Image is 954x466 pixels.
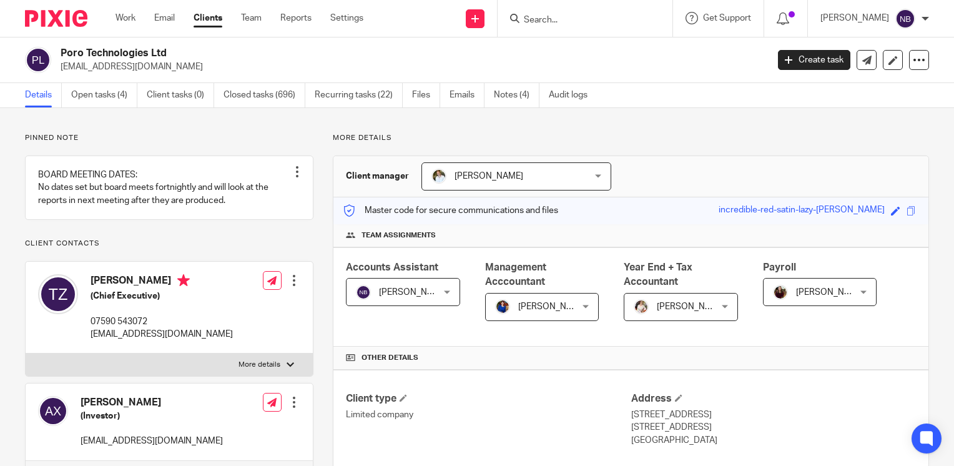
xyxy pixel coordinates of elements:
p: 07590 543072 [91,315,233,328]
img: svg%3E [38,396,68,426]
p: Master code for secure communications and files [343,204,558,217]
span: [PERSON_NAME] [455,172,523,181]
h2: Poro Technologies Ltd [61,47,619,60]
p: Client contacts [25,239,313,249]
a: Team [241,12,262,24]
span: Payroll [763,262,796,272]
p: Limited company [346,409,631,421]
p: [EMAIL_ADDRESS][DOMAIN_NAME] [61,61,759,73]
p: Pinned note [25,133,313,143]
img: Pixie [25,10,87,27]
span: Management Acccountant [485,262,546,287]
a: Emails [450,83,484,107]
img: Kayleigh%20Henson.jpeg [634,299,649,314]
h4: [PERSON_NAME] [91,274,233,290]
img: svg%3E [38,274,78,314]
a: Reports [280,12,312,24]
a: Closed tasks (696) [224,83,305,107]
a: Recurring tasks (22) [315,83,403,107]
a: Files [412,83,440,107]
a: Details [25,83,62,107]
a: Open tasks (4) [71,83,137,107]
p: [PERSON_NAME] [820,12,889,24]
a: Settings [330,12,363,24]
span: [PERSON_NAME] [379,288,448,297]
a: Work [116,12,135,24]
a: Notes (4) [494,83,539,107]
span: Year End + Tax Accountant [624,262,692,287]
span: Get Support [703,14,751,22]
a: Email [154,12,175,24]
span: Accounts Assistant [346,262,438,272]
h4: Address [631,392,916,405]
h3: Client manager [346,170,409,182]
i: Primary [177,274,190,287]
span: Team assignments [361,231,436,240]
input: Search [523,15,635,26]
h4: [PERSON_NAME] [81,396,223,409]
p: [STREET_ADDRESS] [631,409,916,421]
p: [EMAIL_ADDRESS][DOMAIN_NAME] [81,435,223,447]
p: More details [238,360,280,370]
img: svg%3E [25,47,51,73]
p: [STREET_ADDRESS] [631,421,916,434]
p: More details [333,133,929,143]
h5: (Investor) [81,410,223,422]
h4: Client type [346,392,631,405]
span: [PERSON_NAME] [796,288,865,297]
span: [PERSON_NAME] [518,302,587,311]
img: MaxAcc_Sep21_ElliDeanPhoto_030.jpg [773,285,788,300]
h5: (Chief Executive) [91,290,233,302]
p: [GEOGRAPHIC_DATA] [631,434,916,447]
img: Nicole.jpeg [495,299,510,314]
img: svg%3E [895,9,915,29]
a: Create task [778,50,850,70]
a: Audit logs [549,83,597,107]
a: Client tasks (0) [147,83,214,107]
span: Other details [361,353,418,363]
p: [EMAIL_ADDRESS][DOMAIN_NAME] [91,328,233,340]
a: Clients [194,12,222,24]
img: svg%3E [356,285,371,300]
div: incredible-red-satin-lazy-[PERSON_NAME] [719,204,885,218]
img: sarah-royle.jpg [431,169,446,184]
span: [PERSON_NAME] [657,302,725,311]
